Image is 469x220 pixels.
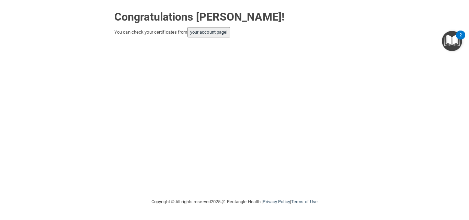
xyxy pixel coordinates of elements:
a: Privacy Policy [263,199,290,204]
iframe: Drift Widget Chat Controller [350,171,461,199]
div: 2 [459,35,462,44]
strong: Congratulations [PERSON_NAME]! [114,10,285,23]
button: your account page! [187,27,230,37]
a: your account page! [190,30,228,35]
div: Copyright © All rights reserved 2025 @ Rectangle Health | | [109,191,360,213]
div: You can check your certificates from [114,27,355,37]
a: Terms of Use [291,199,318,204]
button: Open Resource Center, 2 new notifications [442,31,462,51]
